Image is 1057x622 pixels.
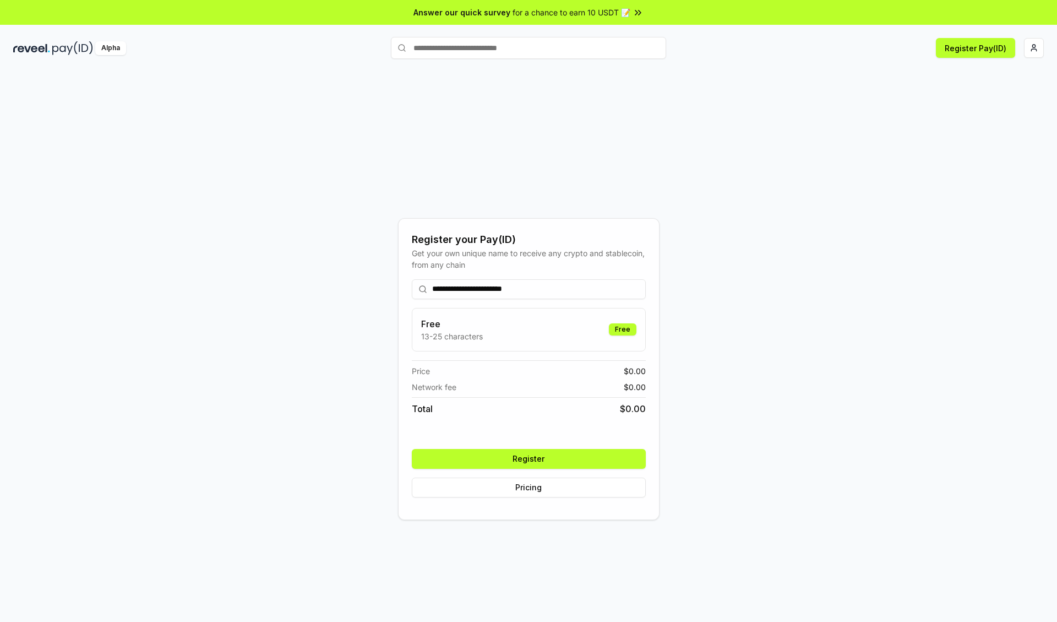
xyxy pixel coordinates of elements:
[52,41,93,55] img: pay_id
[624,365,646,377] span: $ 0.00
[412,381,456,393] span: Network fee
[412,247,646,271] div: Get your own unique name to receive any crypto and stablecoin, from any chain
[95,41,126,55] div: Alpha
[413,7,510,18] span: Answer our quick survey
[513,7,630,18] span: for a chance to earn 10 USDT 📝
[412,478,646,497] button: Pricing
[412,402,433,415] span: Total
[936,38,1015,58] button: Register Pay(ID)
[412,365,430,377] span: Price
[412,232,646,247] div: Register your Pay(ID)
[421,317,483,331] h3: Free
[412,449,646,469] button: Register
[609,323,636,336] div: Free
[421,331,483,342] p: 13-25 characters
[620,402,646,415] span: $ 0.00
[624,381,646,393] span: $ 0.00
[13,41,50,55] img: reveel_dark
